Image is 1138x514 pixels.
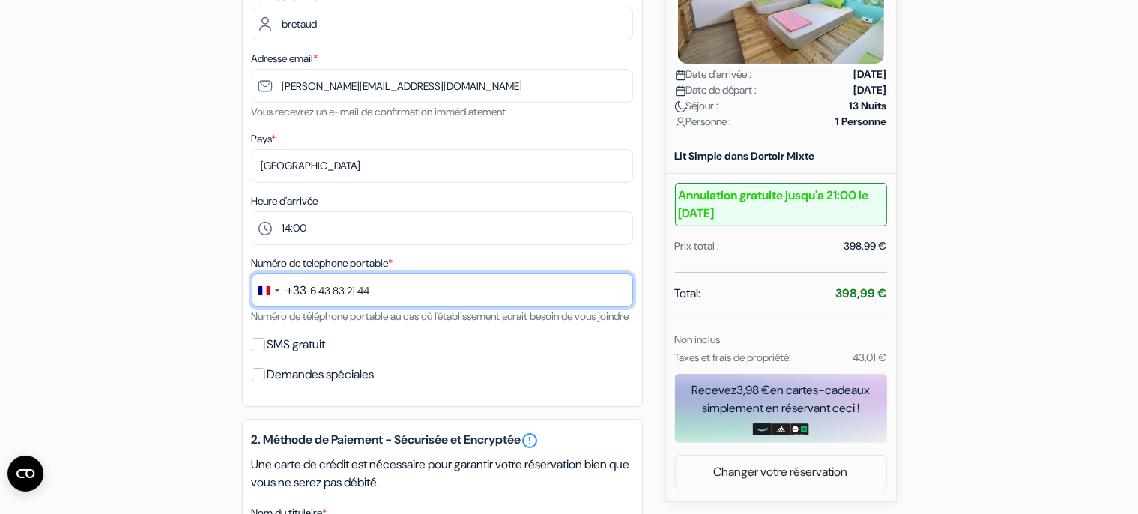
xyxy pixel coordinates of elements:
[252,69,633,103] input: Entrer adresse e-mail
[675,333,721,346] small: Non inclus
[675,183,887,226] b: Annulation gratuite jusqu'a 21:00 le [DATE]
[287,282,307,300] div: +33
[676,458,886,486] a: Changer votre réservation
[252,256,393,271] label: Numéro de telephone portable
[675,351,792,364] small: Taxes et frais de propriété:
[252,309,629,323] small: Numéro de téléphone portable au cas où l'établissement aurait besoin de vous joindre
[675,285,701,303] span: Total:
[252,456,633,492] p: Une carte de crédit est nécessaire pour garantir votre réservation bien que vous ne serez pas déb...
[675,381,887,417] div: Recevez en cartes-cadeaux simplement en réservant ceci !
[675,67,752,82] span: Date d'arrivée :
[252,274,307,306] button: Change country, selected France (+33)
[267,364,375,385] label: Demandes spéciales
[252,432,633,450] h5: 2. Méthode de Paiement - Sécurisée et Encryptée
[675,85,686,97] img: calendar.svg
[252,51,318,67] label: Adresse email
[675,117,686,128] img: user_icon.svg
[850,98,887,114] strong: 13 Nuits
[675,238,720,254] div: Prix total :
[252,273,633,307] input: 6 12 34 56 78
[836,114,887,130] strong: 1 Personne
[772,423,790,435] img: adidas-card.png
[675,70,686,81] img: calendar.svg
[854,82,887,98] strong: [DATE]
[675,98,719,114] span: Séjour :
[252,193,318,209] label: Heure d'arrivée
[836,285,887,301] strong: 398,99 €
[675,82,757,98] span: Date de départ :
[854,67,887,82] strong: [DATE]
[267,334,326,355] label: SMS gratuit
[252,7,633,40] input: Entrer le nom de famille
[736,382,770,398] span: 3,98 €
[853,351,886,364] small: 43,01 €
[521,432,539,450] a: error_outline
[844,238,887,254] div: 398,99 €
[7,456,43,492] button: Ouvrir le widget CMP
[753,423,772,435] img: amazon-card-no-text.png
[790,423,809,435] img: uber-uber-eats-card.png
[252,105,506,118] small: Vous recevrez un e-mail de confirmation immédiatement
[675,101,686,112] img: moon.svg
[252,131,276,147] label: Pays
[675,114,732,130] span: Personne :
[675,149,815,163] b: Lit Simple dans Dortoir Mixte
